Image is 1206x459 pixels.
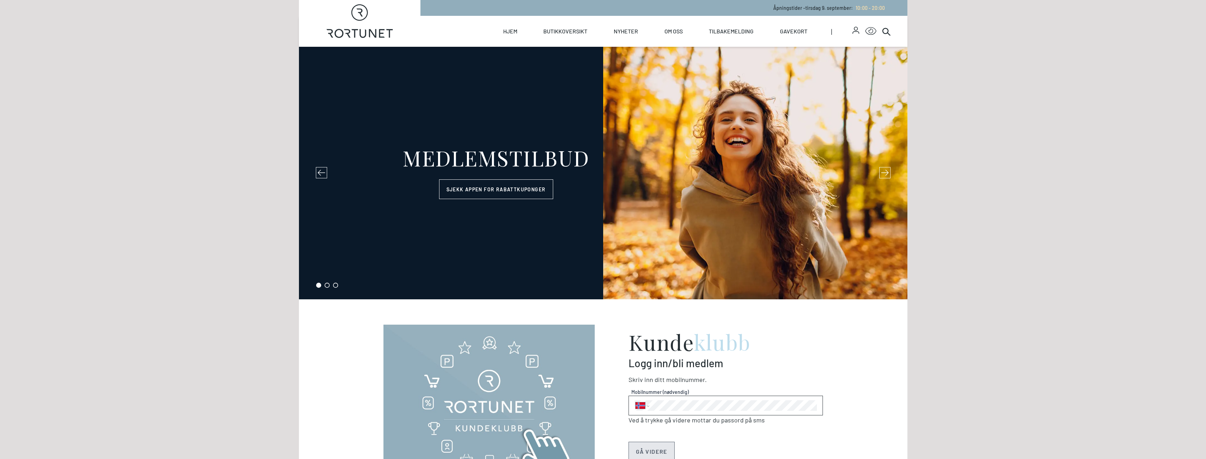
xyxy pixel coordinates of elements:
a: Sjekk appen for rabattkuponger [439,179,553,199]
div: MEDLEMSTILBUD [402,147,589,168]
a: Butikkoversikt [543,16,587,47]
a: 10:00 - 20:00 [853,5,885,11]
span: Mobilnummer (nødvendig) [631,388,820,396]
a: Tilbakemelding [709,16,754,47]
span: | [831,16,853,47]
p: Logg inn/bli medlem [629,357,823,369]
a: Hjem [503,16,517,47]
p: Skriv inn ditt [629,375,823,384]
a: Om oss [664,16,683,47]
h2: Kunde [629,331,823,352]
button: Open Accessibility Menu [865,26,876,37]
span: Mobilnummer . [666,376,707,383]
div: slide 1 of 3 [299,47,907,299]
p: Åpningstider - tirsdag 9. september : [773,4,885,12]
a: Nyheter [614,16,638,47]
span: 10:00 - 20:00 [856,5,885,11]
a: Gavekort [780,16,807,47]
span: klubb [694,328,751,356]
p: Ved å trykke gå videre mottar du passord på sms [629,415,823,425]
section: carousel-slider [299,47,907,299]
